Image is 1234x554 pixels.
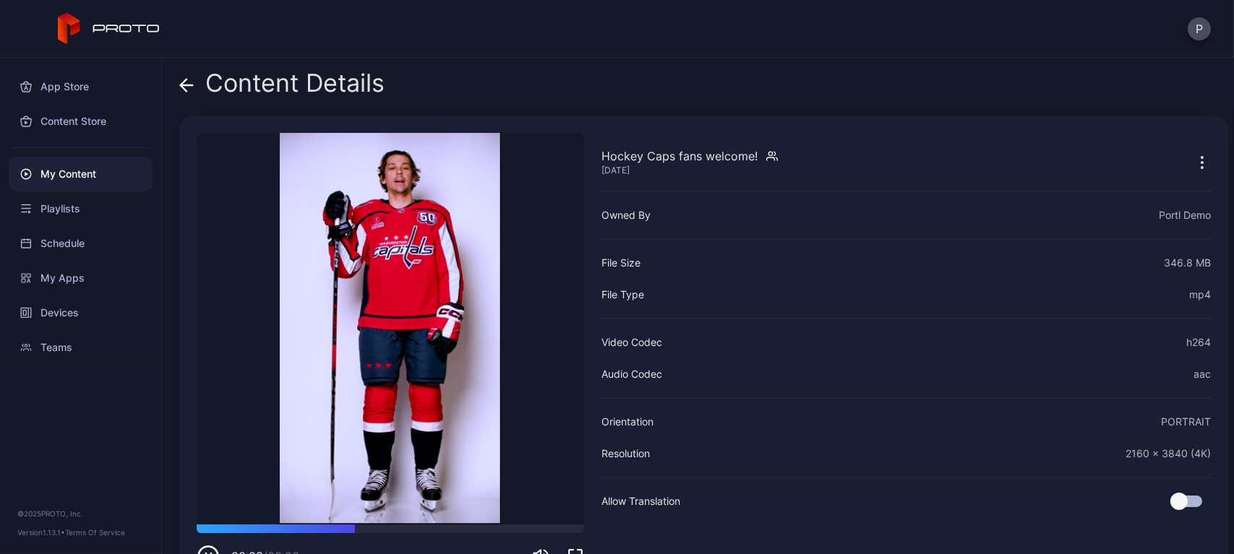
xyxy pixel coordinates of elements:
a: Schedule [9,226,153,261]
div: Hockey Caps fans welcome! [601,147,758,165]
a: Content Store [9,104,153,139]
a: Terms Of Service [65,528,125,537]
div: PORTRAIT [1161,413,1211,430]
div: Allow Translation [601,493,680,510]
div: [DATE] [601,165,758,176]
a: Playlists [9,191,153,226]
div: Owned By [601,207,651,224]
div: 346.8 MB [1164,254,1211,272]
div: © 2025 PROTO, Inc. [17,508,144,519]
div: File Type [601,286,644,303]
a: Devices [9,295,153,330]
div: File Size [601,254,640,272]
div: Portl Demo [1159,207,1211,224]
a: App Store [9,69,153,104]
video: Sorry, your browser doesn‘t support embedded videos [197,133,584,524]
div: 2160 x 3840 (4K) [1126,445,1211,462]
div: h264 [1186,334,1211,351]
div: Resolution [601,445,650,462]
span: Version 1.13.1 • [17,528,65,537]
a: My Content [9,157,153,191]
div: Video Codec [601,334,662,351]
div: mp4 [1189,286,1211,303]
div: Content Details [179,69,385,104]
div: Audio Codec [601,365,662,383]
a: My Apps [9,261,153,295]
a: Teams [9,330,153,365]
button: P [1188,17,1211,40]
div: Orientation [601,413,654,430]
div: aac [1194,365,1211,383]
